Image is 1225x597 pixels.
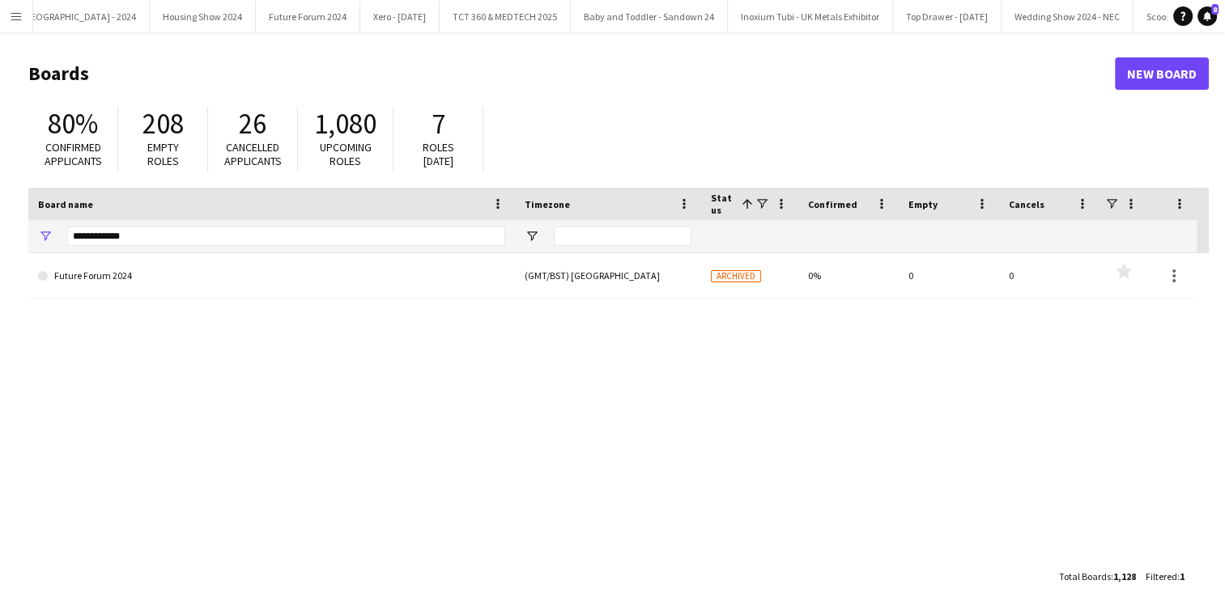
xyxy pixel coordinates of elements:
[728,1,893,32] button: Inoxium Tubi - UK Metals Exhibitor
[1113,570,1136,582] span: 1,128
[525,229,539,243] button: Open Filter Menu
[1115,57,1209,90] a: New Board
[1134,1,1222,32] button: Scoop! - [DATE]
[28,61,1115,86] h1: Boards
[239,106,266,142] span: 26
[38,253,505,298] a: Future Forum 2024
[150,1,256,32] button: Housing Show 2024
[314,106,376,142] span: 1,080
[432,106,445,142] span: 7
[1009,198,1044,210] span: Cancels
[1059,561,1136,592] div: :
[908,198,938,210] span: Empty
[1197,6,1217,26] a: 8
[440,1,571,32] button: TCT 360 & MEDTECH 2025
[224,140,282,168] span: Cancelled applicants
[1146,561,1185,592] div: :
[711,270,761,282] span: Archived
[67,227,505,246] input: Board name Filter Input
[1059,570,1111,582] span: Total Boards
[893,1,1002,32] button: Top Drawer - [DATE]
[360,1,440,32] button: Xero - [DATE]
[256,1,360,32] button: Future Forum 2024
[45,140,102,168] span: Confirmed applicants
[147,140,179,168] span: Empty roles
[798,253,899,298] div: 0%
[38,198,93,210] span: Board name
[999,253,1100,298] div: 0
[1180,570,1185,582] span: 1
[1211,4,1219,15] span: 8
[808,198,857,210] span: Confirmed
[515,253,701,298] div: (GMT/BST) [GEOGRAPHIC_DATA]
[423,140,454,168] span: Roles [DATE]
[554,227,691,246] input: Timezone Filter Input
[320,140,372,168] span: Upcoming roles
[1146,570,1177,582] span: Filtered
[525,198,570,210] span: Timezone
[571,1,728,32] button: Baby and Toddler - Sandown 24
[899,253,999,298] div: 0
[711,192,735,216] span: Status
[142,106,184,142] span: 208
[38,229,53,243] button: Open Filter Menu
[1002,1,1134,32] button: Wedding Show 2024 - NEC
[48,106,98,142] span: 80%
